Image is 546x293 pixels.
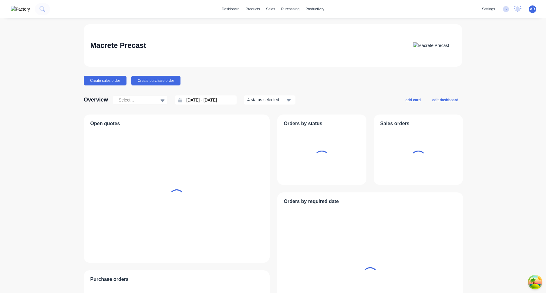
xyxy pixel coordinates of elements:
[11,6,30,12] img: Factory
[428,96,462,104] button: edit dashboard
[84,94,108,106] div: Overview
[479,5,498,14] div: settings
[530,6,535,12] span: AB
[402,96,425,104] button: add card
[243,5,263,14] div: products
[529,276,541,288] button: Open Tanstack query devtools
[247,97,285,103] div: 4 status selected
[131,76,180,85] button: Create purchase order
[284,120,322,127] span: Orders by status
[263,5,278,14] div: sales
[380,120,409,127] span: Sales orders
[278,5,302,14] div: purchasing
[84,76,126,85] button: Create sales order
[244,95,295,105] button: 4 status selected
[90,276,129,283] span: Purchase orders
[90,120,120,127] span: Open quotes
[219,5,243,14] a: dashboard
[284,198,339,205] span: Orders by required date
[90,39,146,52] div: Macrete Precast
[413,42,449,49] img: Macrete Precast
[302,5,327,14] div: productivity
